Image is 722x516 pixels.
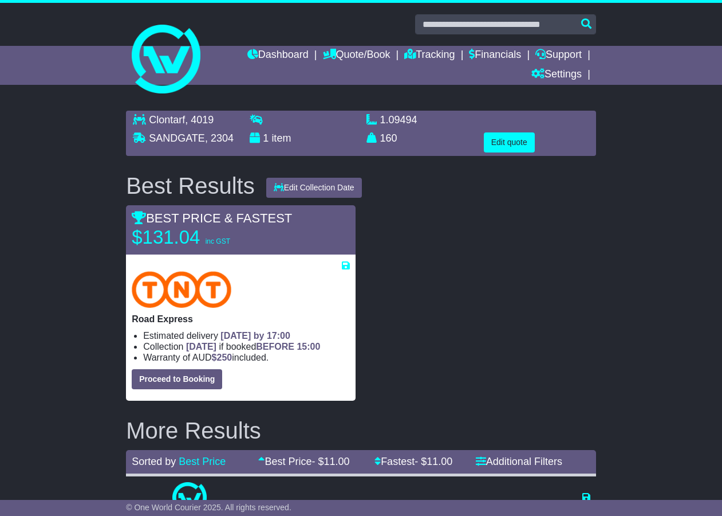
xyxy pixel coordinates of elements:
a: Best Price- $11.00 [258,456,349,467]
span: 11.00 [427,456,452,467]
span: © One World Courier 2025. All rights reserved. [126,503,291,512]
button: Edit quote [484,132,535,153]
span: item [271,132,291,144]
span: [DATE] [186,342,216,351]
a: Dashboard [247,46,309,65]
p: $131.04 [132,226,275,249]
img: TNT Domestic: Road Express [132,271,231,308]
span: [DATE] by 17:00 [220,331,290,341]
span: if booked [186,342,320,351]
span: 250 [217,353,232,362]
span: SANDGATE [149,132,205,144]
span: Sorted by [132,456,176,467]
a: Tracking [404,46,455,65]
span: Clontarf [149,114,185,126]
button: Proceed to Booking [132,369,222,389]
a: Additional Filters [476,456,562,467]
li: Warranty of AUD included. [143,352,349,363]
span: - $ [415,456,452,467]
a: Support [535,46,582,65]
p: Road Express [132,314,349,325]
span: BEST PRICE & FASTEST [132,211,292,225]
span: 1.09494 [380,114,417,126]
a: Settings [531,65,582,85]
a: Quote/Book [323,46,390,65]
span: 160 [380,132,397,144]
span: BEFORE [256,342,294,351]
span: inc GST [206,237,230,245]
span: , 4019 [185,114,214,126]
span: 15:00 [297,342,320,351]
a: Best Price [179,456,226,467]
span: 11.00 [323,456,349,467]
span: 1 [263,132,269,144]
h2: More Results [126,418,596,443]
a: Fastest- $11.00 [374,456,452,467]
span: , 2304 [205,132,234,144]
span: - $ [311,456,349,467]
span: $ [212,353,232,362]
div: Best Results [120,173,261,198]
li: Estimated delivery [143,330,349,341]
a: Financials [469,46,521,65]
button: Edit Collection Date [266,178,362,198]
li: Collection [143,341,349,352]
